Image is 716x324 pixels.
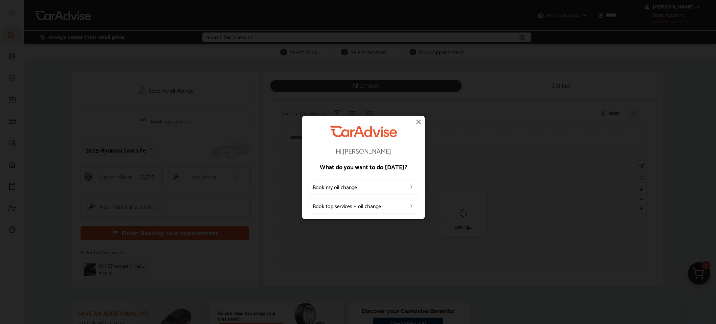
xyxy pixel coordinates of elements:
a: Book top services + oil change [308,198,419,214]
p: What do you want to do [DATE]? [308,164,419,170]
p: Hi, [PERSON_NAME] [308,147,419,154]
a: Book my oil change [308,179,419,195]
iframe: Button to launch messaging window [689,297,711,319]
img: left_arrow_icon.0f472efe.svg [409,184,414,190]
img: CarAdvise Logo [330,126,397,137]
img: close-icon.a004319c.svg [415,118,423,126]
img: left_arrow_icon.0f472efe.svg [409,203,414,209]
